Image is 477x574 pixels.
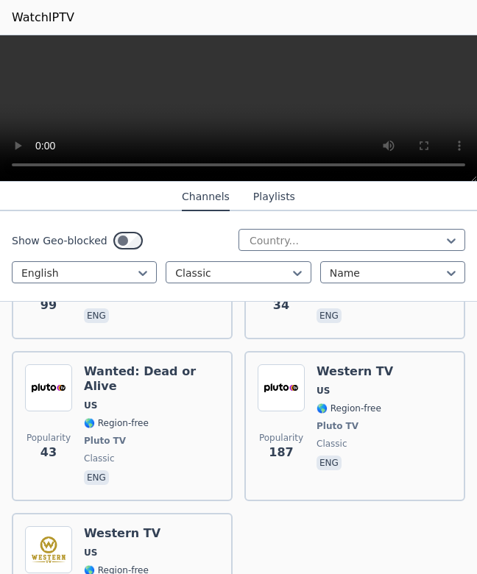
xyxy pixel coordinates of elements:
[253,183,295,211] button: Playlists
[26,432,71,444] span: Popularity
[317,403,381,414] span: 🌎 Region-free
[84,308,109,323] p: eng
[273,297,289,314] span: 34
[84,435,126,447] span: Pluto TV
[317,438,347,450] span: classic
[317,364,393,379] h6: Western TV
[317,420,358,432] span: Pluto TV
[12,9,74,26] a: WatchIPTV
[84,417,149,429] span: 🌎 Region-free
[84,364,219,394] h6: Wanted: Dead or Alive
[317,456,342,470] p: eng
[259,432,303,444] span: Popularity
[258,364,305,411] img: Western TV
[84,526,160,541] h6: Western TV
[182,183,230,211] button: Channels
[12,233,107,248] label: Show Geo-blocked
[40,444,57,461] span: 43
[269,444,293,461] span: 187
[40,297,57,314] span: 99
[25,526,72,573] img: Western TV
[317,308,342,323] p: eng
[25,364,72,411] img: Wanted: Dead or Alive
[84,547,97,559] span: US
[84,470,109,485] p: eng
[84,453,115,464] span: classic
[84,400,97,411] span: US
[317,385,330,397] span: US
